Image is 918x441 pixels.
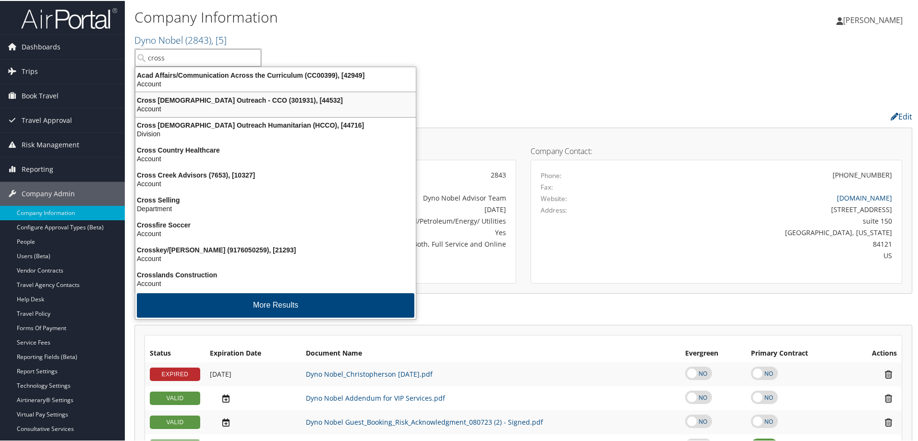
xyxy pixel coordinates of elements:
[130,220,422,228] div: Crossfire Soccer
[145,344,205,361] th: Status
[306,369,433,378] a: Dyno Nobel_Christopherson [DATE].pdf
[632,238,893,248] div: 84121
[134,33,227,46] a: Dyno Nobel
[134,304,912,320] h2: Contracts:
[135,48,261,66] input: Search Accounts
[130,95,422,104] div: Cross [DEMOGRAPHIC_DATA] Outreach - CCO (301931), [44532]
[210,369,296,378] div: Add/Edit Date
[891,110,912,121] a: Edit
[632,250,893,260] div: US
[130,270,422,278] div: Crosslands Construction
[541,193,567,203] label: Website:
[130,278,422,287] div: Account
[746,344,849,361] th: Primary Contract
[22,181,75,205] span: Company Admin
[130,195,422,203] div: Cross Selling
[130,104,422,112] div: Account
[836,5,912,34] a: [PERSON_NAME]
[880,393,897,403] i: Remove Contract
[137,292,414,317] button: More Results
[150,367,200,380] div: EXPIRED
[130,170,422,179] div: Cross Creek Advisors (7653), [10327]
[130,154,422,162] div: Account
[130,179,422,187] div: Account
[837,192,892,202] a: [DOMAIN_NAME]
[210,393,296,403] div: Add/Edit Date
[843,14,903,24] span: [PERSON_NAME]
[632,215,893,225] div: suite 150
[306,417,543,426] a: Dyno Nobel Guest_Booking_Risk_Acknowledgment_080723 (2) - Signed.pdf
[632,203,893,214] div: [STREET_ADDRESS]
[130,253,422,262] div: Account
[150,415,200,428] div: VALID
[632,226,893,237] div: [GEOGRAPHIC_DATA], [US_STATE]
[130,228,422,237] div: Account
[541,170,562,179] label: Phone:
[22,132,79,156] span: Risk Management
[880,417,897,427] i: Remove Contract
[21,6,117,29] img: airportal-logo.png
[22,83,59,107] span: Book Travel
[150,391,200,404] div: VALID
[130,245,422,253] div: Crosskey/[PERSON_NAME] (9176050259), [21293]
[22,107,72,131] span: Travel Approval
[185,33,211,46] span: ( 2843 )
[205,344,301,361] th: Expiration Date
[833,169,892,179] div: [PHONE_NUMBER]
[130,129,422,137] div: Division
[541,181,553,191] label: Fax:
[22,156,53,180] span: Reporting
[211,33,227,46] span: , [ 5 ]
[848,344,902,361] th: Actions
[130,203,422,212] div: Department
[680,344,746,361] th: Evergreen
[306,393,445,402] a: Dyno Nobel Addendum for VIP Services.pdf
[130,120,422,129] div: Cross [DEMOGRAPHIC_DATA] Outreach Humanitarian (HCCO), [44716]
[210,369,231,378] span: [DATE]
[130,70,422,79] div: Acad Affairs/Communication Across the Curriculum (CC00399), [42949]
[22,59,38,83] span: Trips
[880,369,897,379] i: Remove Contract
[531,146,902,154] h4: Company Contact:
[130,79,422,87] div: Account
[22,34,60,58] span: Dashboards
[130,145,422,154] div: Cross Country Healthcare
[210,417,296,427] div: Add/Edit Date
[541,204,567,214] label: Address:
[301,344,680,361] th: Document Name
[134,6,653,26] h1: Company Information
